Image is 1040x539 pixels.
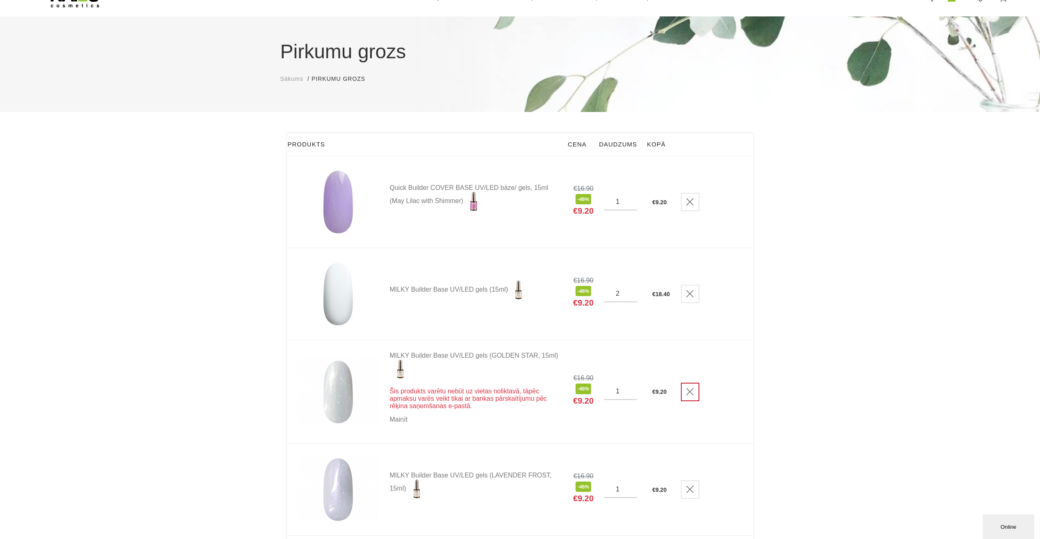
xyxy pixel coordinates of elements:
span: €9.20 [573,396,594,406]
a: Sākums [280,75,304,83]
span: 18.40 [655,291,670,297]
li: Pirkumu grozs [312,75,373,83]
h1: Pirkumu grozs [280,37,760,66]
img: MILKY Builder Base UV/LED gels (GOLDEN STAR, 15ml) [297,359,379,425]
img: <p>Šī brīža iemīlētākais produkts, kas nepieviļ nevienu meistaru.</p> <p>Perfektas noturības kamu... [463,191,484,212]
img: MILKY Builder Base UV/LED gels (LAVENDER FROST, 15ml) [297,456,379,523]
a: MILKY Builder Base UV/LED gels (LAVENDER FROST, 15ml) [390,472,563,499]
th: Kopā [642,133,671,156]
a: MILKY Builder Base UV/LED gels (GOLDEN STAR, 15ml) [390,352,563,379]
span: 9.20 [655,388,667,395]
span: Sākums [280,75,304,82]
span: -46% [576,194,591,204]
span: € [652,291,655,297]
th: Cena [563,133,594,156]
a: Delete [681,383,699,401]
img: Milky Builder Base – pienainas krāsas bāze/gels ar perfektu noturību un lieliskām pašizlīdzināšan... [390,359,410,379]
span: €9.20 [573,493,594,503]
img: Milky Builder Base – pienainas krāsas bāze/gels ar perfektu noturību un lieliskām pašizlīdzināšan... [406,479,427,499]
span: 9.20 [655,486,667,493]
a: Delete [681,480,699,499]
iframe: chat widget [983,513,1036,539]
span: €9.20 [573,206,594,216]
a: Delete [390,416,563,423]
img: Milky Builder Base – pienainas krāsas bāze/gels ar perfektu noturību un lieliskām pašizlīdzināšan... [508,280,528,300]
span: -46% [576,384,591,394]
s: €16.90 [573,185,594,192]
span: € [652,199,655,206]
th: Daudzums [594,133,642,156]
img: MILKY Builder Base UV/LED gels (15ml) [297,260,379,327]
img: Quick Builder COVER BASE UV/LED bāze/ gels, 15ml (May Lilac with Shimmer) [297,169,379,235]
a: Quick Builder COVER BASE UV/LED bāze/ gels, 15ml (May Lilac with Shimmer) [390,185,563,212]
span: € [652,486,655,493]
p: Šis produkts varētu nebūt uz vietas noliktavā, tāpēc apmaksu varēs veikt tikai ar bankas pārskait... [390,388,563,410]
span: € [652,388,655,395]
span: -46% [576,482,591,492]
s: €16.90 [573,473,594,480]
s: €16.90 [573,375,594,381]
span: €9.20 [573,298,594,308]
a: MILKY Builder Base UV/LED gels (15ml) [390,280,563,300]
th: Produkts [287,133,563,156]
s: €16.90 [573,277,594,284]
span: -46% [576,286,591,296]
a: Delete [681,193,699,211]
span: 9.20 [655,199,667,206]
a: Delete [681,285,699,303]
